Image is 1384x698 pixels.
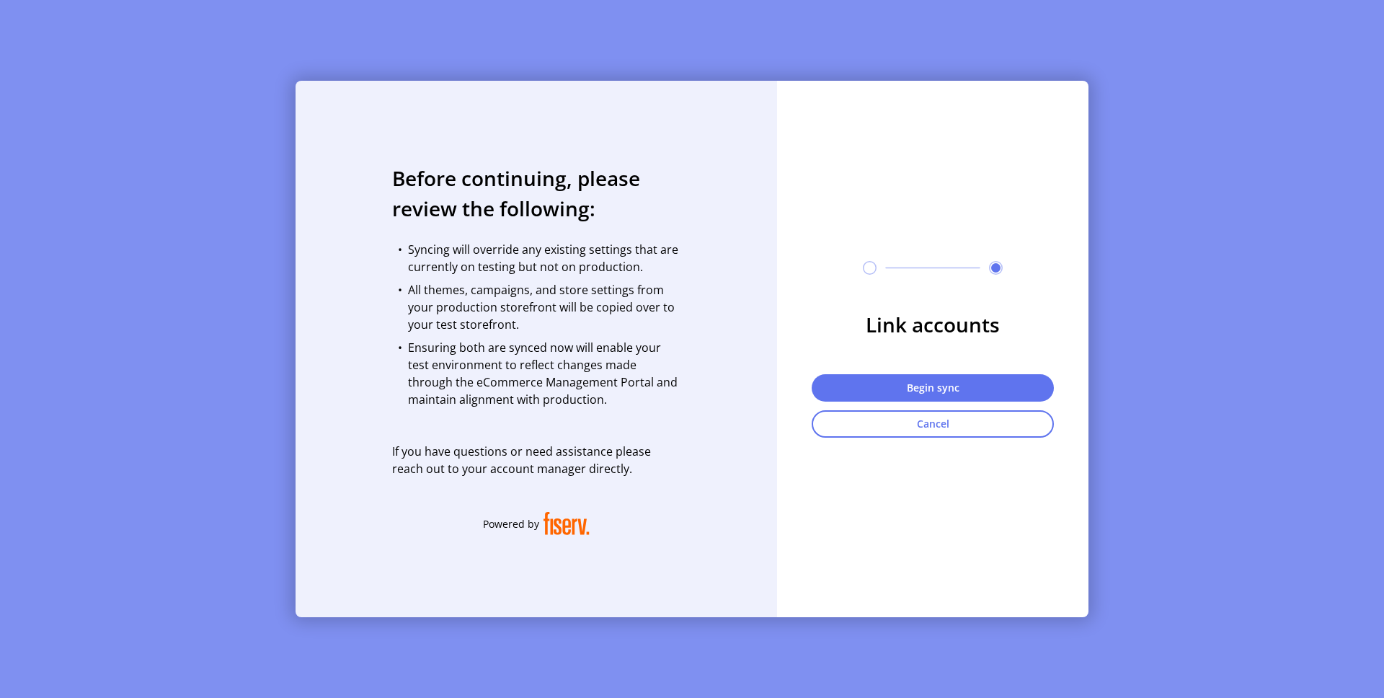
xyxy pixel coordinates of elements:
[392,163,874,224] h3: Before continuing, please review the following:
[812,309,1054,340] h3: Link accounts
[398,241,402,258] span: •
[392,443,680,477] span: If you have questions or need assistance please reach out to your account manager directly.
[483,516,539,531] span: Powered by
[408,241,680,275] span: Syncing will override any existing settings that are currently on testing but not on production.
[398,281,402,299] span: •
[408,339,680,408] span: Ensuring both are synced now will enable your test environment to reflect changes made through th...
[398,339,402,356] span: •
[812,374,1054,402] button: Begin sync
[408,281,680,333] span: All themes, campaigns, and store settings from your production storefront will be copied over to ...
[812,410,1054,438] button: Cancel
